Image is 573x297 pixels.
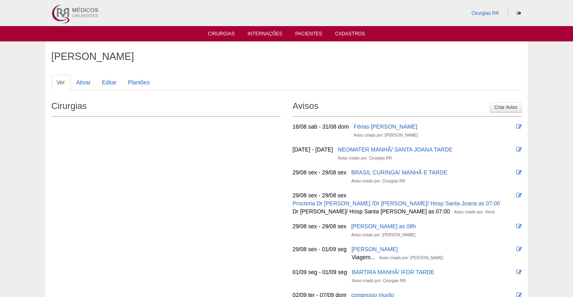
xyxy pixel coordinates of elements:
i: Editar [516,124,522,129]
i: Sair [517,11,521,16]
a: [PERSON_NAME] [351,246,398,252]
div: Aviso criado por: [PERSON_NAME] [379,254,443,262]
div: 29/08 sex - 29/08 sex [293,191,347,199]
a: Proctoria Dr [PERSON_NAME] /Dr [PERSON_NAME]/ Hosp Santa Joana as 07:00 [293,200,500,207]
a: BARTIRA MANHÃ/ IFOR TARDE [352,269,434,275]
div: 29/08 sex - 29/08 sex [293,222,347,230]
h1: [PERSON_NAME] [51,51,522,61]
div: 29/08 sex - 29/08 sex [293,168,347,176]
a: Cirurgias [208,31,235,39]
div: Aviso criado por: [PERSON_NAME] [351,231,415,239]
a: Plantões [123,75,155,90]
h2: Cirurgias [51,98,281,117]
i: Editar [516,269,522,275]
i: Editar [516,170,522,175]
div: 01/09 seg - 01/09 seg [293,268,347,276]
a: Férias [PERSON_NAME] [354,123,417,130]
div: 29/08 sex - 01/09 seg [293,245,347,253]
h2: Avisos [293,98,522,117]
a: Ver [51,75,70,90]
i: Editar [516,246,522,252]
div: Aviso criado por: Vincit [454,208,495,216]
div: Aviso criado por: Cirurgias RR [352,277,406,285]
div: Dr [PERSON_NAME]/ Hosp Santa [PERSON_NAME] as 07:00 [293,207,450,215]
i: Editar [516,193,522,198]
a: Internações [248,31,283,39]
i: Editar [516,223,522,229]
div: Aviso criado por: [PERSON_NAME] [354,131,418,139]
div: Aviso criado por: Cirurgias RR [338,154,392,162]
a: Cadastros [335,31,365,39]
a: Criar Aviso [490,102,522,113]
a: Cirurgias RR [471,10,499,16]
div: 16/08 sab - 31/08 dom [293,123,349,131]
a: NEOMATER MANHÃ/ SANTA JOANA TARDE [338,146,452,153]
i: Editar [516,147,522,152]
a: BRASIL CURINGA/ MANHÃ E TARDE [351,169,447,176]
a: Editar [97,75,122,90]
a: [PERSON_NAME] as 08h [351,223,416,229]
div: [DATE] - [DATE] [293,145,333,154]
a: Ativar [71,75,96,90]
div: Aviso criado por: Cirurgias RR [351,177,405,185]
a: Pacientes [295,31,322,39]
div: Viagem... [351,253,375,261]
